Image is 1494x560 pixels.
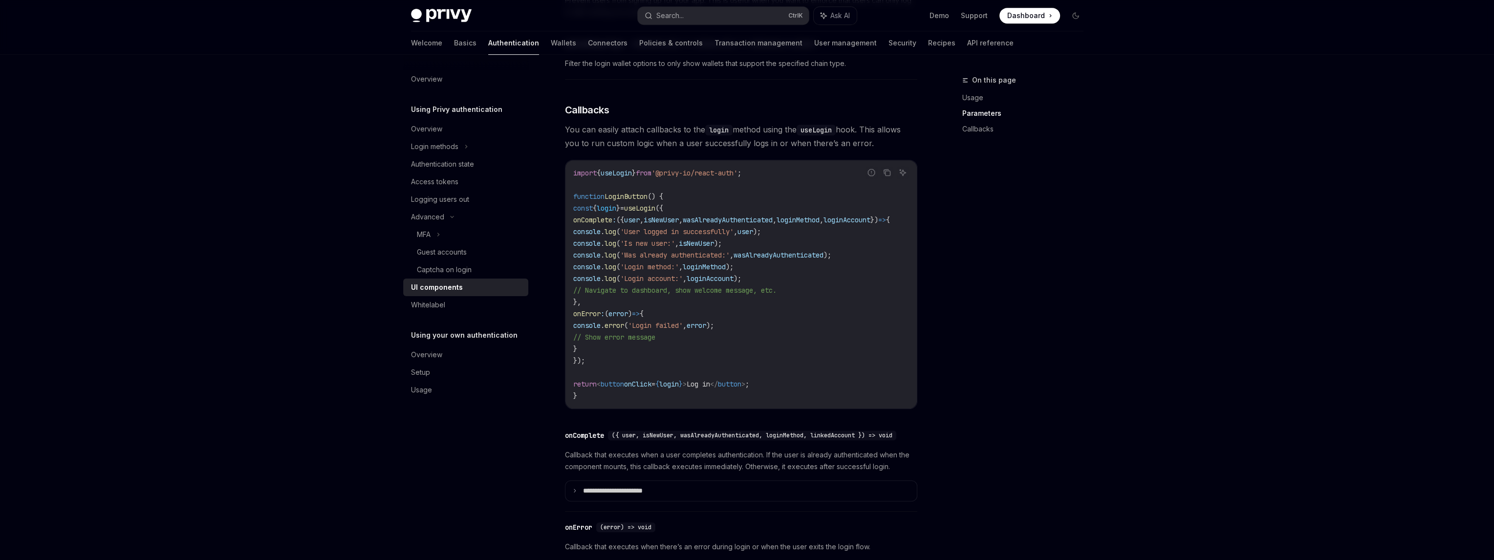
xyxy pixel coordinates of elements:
[616,274,620,283] span: (
[608,309,628,318] span: error
[878,215,886,224] span: =>
[616,262,620,271] span: (
[718,380,741,388] span: button
[679,215,683,224] span: ,
[411,329,518,341] h5: Using your own authentication
[620,274,683,283] span: 'Login account:'
[683,321,687,330] span: ,
[616,215,624,224] span: ({
[565,431,604,440] div: onComplete
[870,215,878,224] span: })
[777,215,820,224] span: loginMethod
[1068,8,1083,23] button: Toggle dark mode
[601,321,605,330] span: .
[679,380,683,388] span: }
[710,380,718,388] span: </
[605,262,616,271] span: log
[962,90,1091,106] a: Usage
[411,211,444,223] div: Advanced
[411,158,474,170] div: Authentication state
[601,169,632,177] span: useLogin
[675,239,679,248] span: ,
[616,251,620,259] span: (
[961,11,988,21] a: Support
[573,309,601,318] span: onError
[565,541,917,553] span: Callback that executes when there’s an error during login or when the user exits the login flow.
[597,204,616,213] span: login
[403,173,528,191] a: Access tokens
[624,204,655,213] span: useLogin
[411,194,469,205] div: Logging users out
[632,169,636,177] span: }
[565,58,917,69] span: Filter the login wallet options to only show wallets that support the specified chain type.
[679,239,714,248] span: isNewUser
[417,246,467,258] div: Guest accounts
[820,215,823,224] span: ,
[640,309,644,318] span: {
[573,286,777,295] span: // Navigate to dashboard, show welcome message, etc.
[573,321,601,330] span: console
[616,227,620,236] span: (
[403,261,528,279] a: Captcha on login
[573,239,601,248] span: console
[616,239,620,248] span: (
[814,31,877,55] a: User management
[573,215,612,224] span: onComplete
[403,243,528,261] a: Guest accounts
[679,262,683,271] span: ,
[573,169,597,177] span: import
[411,9,472,22] img: dark logo
[638,7,809,24] button: Search...CtrlK
[573,262,601,271] span: console
[565,522,592,532] div: onError
[600,523,651,531] span: (error) => void
[773,215,777,224] span: ,
[403,70,528,88] a: Overview
[593,204,597,213] span: {
[403,296,528,314] a: Whitelabel
[573,345,577,353] span: }
[930,11,949,21] a: Demo
[967,31,1014,55] a: API reference
[683,274,687,283] span: ,
[687,380,710,388] span: Log in
[573,274,601,283] span: console
[573,356,585,365] span: });
[403,364,528,381] a: Setup
[403,346,528,364] a: Overview
[605,321,624,330] span: error
[715,31,802,55] a: Transaction management
[620,262,679,271] span: 'Login method:'
[411,123,442,135] div: Overview
[734,274,741,283] span: );
[411,384,432,396] div: Usage
[705,125,733,135] code: login
[683,215,773,224] span: wasAlreadyAuthenticated
[601,274,605,283] span: .
[624,321,628,330] span: (
[565,449,917,473] span: Callback that executes when a user completes authentication. If the user is already authenticated...
[737,227,753,236] span: user
[573,192,605,201] span: function
[628,321,683,330] span: 'Login failed'
[962,106,1091,121] a: Parameters
[628,309,632,318] span: )
[706,321,714,330] span: );
[605,251,616,259] span: log
[640,215,644,224] span: ,
[417,264,472,276] div: Captcha on login
[601,262,605,271] span: .
[632,309,640,318] span: =>
[573,391,577,400] span: }
[411,366,430,378] div: Setup
[830,11,850,21] span: Ask AI
[624,215,640,224] span: user
[620,251,730,259] span: 'Was already authenticated:'
[403,191,528,208] a: Logging users out
[797,125,836,135] code: useLogin
[601,380,624,388] span: button
[823,251,831,259] span: );
[565,103,609,117] span: Callbacks
[741,380,745,388] span: >
[605,192,648,201] span: LoginButton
